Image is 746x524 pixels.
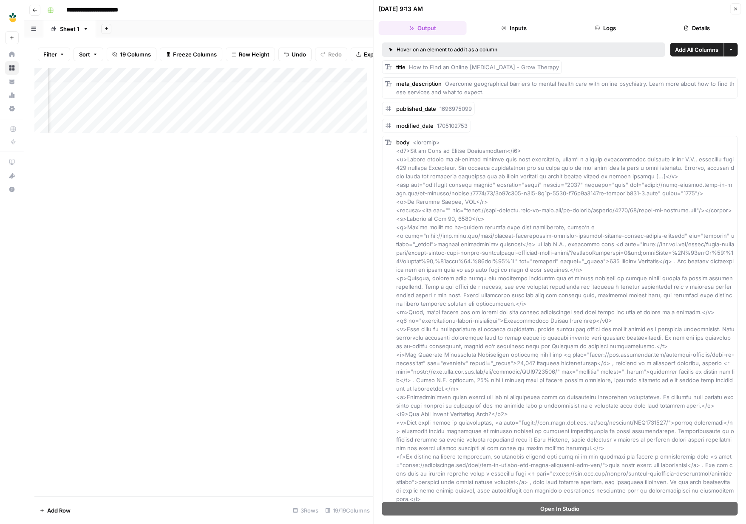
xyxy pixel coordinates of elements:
[5,48,19,61] a: Home
[160,48,222,61] button: Freeze Columns
[396,139,409,146] span: body
[6,169,18,182] div: What's new?
[396,105,436,112] span: published_date
[107,48,156,61] button: 19 Columns
[396,80,735,96] span: Overcome geographical barriers to mental health care with online psychiatry. Learn more about how...
[540,504,579,513] span: Open In Studio
[292,50,306,59] span: Undo
[38,48,70,61] button: Filter
[396,64,406,70] span: title
[5,88,19,102] a: Usage
[5,169,19,183] button: What's new?
[396,122,434,129] span: modified_date
[562,21,650,35] button: Logs
[396,80,442,87] span: meta_description
[5,61,19,75] a: Browse
[315,48,347,61] button: Redo
[670,43,723,56] button: Add All Columns
[278,48,312,61] button: Undo
[79,50,90,59] span: Sort
[328,50,342,59] span: Redo
[5,155,19,169] a: AirOps Academy
[470,21,558,35] button: Inputs
[382,502,738,516] button: Open In Studio
[239,50,269,59] span: Row Height
[440,105,472,112] span: 1696975099
[34,504,76,517] button: Add Row
[5,75,19,88] a: Your Data
[653,21,741,35] button: Details
[322,504,373,517] div: 19/19 Columns
[5,10,20,25] img: Grow Therapy Logo
[5,183,19,196] button: Help + Support
[173,50,217,59] span: Freeze Columns
[226,48,275,61] button: Row Height
[289,504,322,517] div: 3 Rows
[437,122,468,129] span: 1705102753
[351,48,400,61] button: Export CSV
[43,20,96,37] a: Sheet 1
[43,50,57,59] span: Filter
[379,5,423,13] div: [DATE] 9:13 AM
[74,48,103,61] button: Sort
[389,46,578,54] div: Hover on an element to add it as a column
[675,45,718,54] span: Add All Columns
[364,50,394,59] span: Export CSV
[60,25,79,33] div: Sheet 1
[5,7,19,28] button: Workspace: Grow Therapy
[47,506,71,515] span: Add Row
[409,64,559,70] span: How to Find an Online [MEDICAL_DATA] - Grow Therapy
[120,50,151,59] span: 19 Columns
[5,102,19,116] a: Settings
[379,21,467,35] button: Output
